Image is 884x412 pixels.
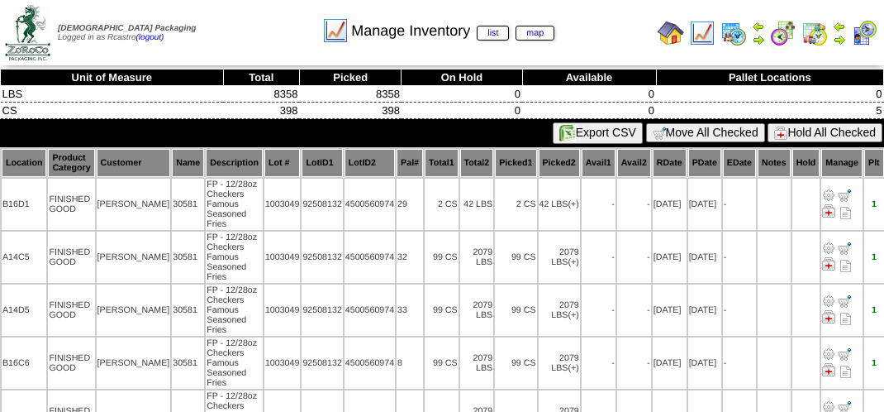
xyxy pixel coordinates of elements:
[223,69,299,86] th: Total
[495,149,536,177] th: Picked1
[264,179,301,230] td: 1003049
[522,103,656,119] td: 0
[689,20,715,46] img: line_graph.gif
[460,149,494,177] th: Total2
[553,122,643,144] button: Export CSV
[97,232,171,283] td: [PERSON_NAME]
[425,338,459,389] td: 99 CS
[302,179,342,230] td: 92508132
[172,285,204,336] td: 30581
[264,338,301,389] td: 1003049
[752,20,765,33] img: arrowleft.gif
[477,26,509,41] a: list
[822,310,835,323] img: Manage Hold
[495,179,536,230] td: 2 CS
[688,149,721,177] th: PDate
[345,232,395,283] td: 4500560974
[840,207,851,219] i: Note
[48,232,94,283] td: FINISHED GOOD
[656,103,883,119] td: 5
[345,149,395,177] th: LotID2
[516,26,554,41] a: map
[223,86,299,103] td: 8358
[656,86,883,103] td: 0
[539,285,580,336] td: 2079 LBS
[865,358,883,368] div: 1
[206,179,263,230] td: FP - 12/28oz Checkers Famous Seasoned Fries
[402,103,522,119] td: 0
[460,338,494,389] td: 2079 LBS
[720,20,747,46] img: calendarprod.gif
[723,149,756,177] th: EDate
[822,295,835,308] img: Adjust
[322,17,349,44] img: line_graph.gif
[833,20,846,33] img: arrowleft.gif
[822,363,835,376] img: Manage Hold
[522,86,656,103] td: 0
[840,366,851,378] i: Note
[582,338,615,389] td: -
[653,149,687,177] th: RDate
[172,179,204,230] td: 30581
[653,232,687,283] td: [DATE]
[568,310,578,320] div: (+)
[770,20,796,46] img: calendarblend.gif
[425,285,459,336] td: 99 CS
[402,86,522,103] td: 0
[653,127,666,140] img: cart.gif
[646,123,765,142] button: Move All Checked
[397,338,423,389] td: 8
[851,20,877,46] img: calendarcustomer.gif
[758,149,791,177] th: Notes
[838,189,851,202] img: Move
[752,33,765,46] img: arrowright.gif
[5,5,50,60] img: zoroco-logo-small.webp
[865,305,883,315] div: 1
[48,285,94,336] td: FINISHED GOOD
[397,179,423,230] td: 29
[617,285,651,336] td: -
[822,257,835,271] img: Manage Hold
[302,285,342,336] td: 92508132
[206,232,263,283] td: FP - 12/28oz Checkers Famous Seasoned Fries
[653,285,687,336] td: [DATE]
[840,313,851,325] i: Note
[460,232,494,283] td: 2079 LBS
[206,338,263,389] td: FP - 12/28oz Checkers Famous Seasoned Fries
[822,189,835,202] img: Adjust
[1,103,224,119] td: CS
[302,338,342,389] td: 92508132
[653,338,687,389] td: [DATE]
[821,149,863,177] th: Manage
[822,204,835,218] img: Manage Hold
[539,232,580,283] td: 2079 LBS
[460,285,494,336] td: 2079 LBS
[397,149,423,177] th: Pal#
[723,285,756,336] td: -
[425,179,459,230] td: 2 CS
[822,242,835,255] img: Adjust
[48,149,94,177] th: Product Category
[172,232,204,283] td: 30581
[865,252,883,262] div: 1
[345,285,395,336] td: 4500560974
[582,179,615,230] td: -
[345,338,395,389] td: 4500560974
[838,242,851,255] img: Move
[653,179,687,230] td: [DATE]
[568,363,578,373] div: (+)
[2,149,46,177] th: Location
[48,179,94,230] td: FINISHED GOOD
[397,285,423,336] td: 33
[865,199,883,209] div: 1
[97,149,171,177] th: Customer
[425,232,459,283] td: 99 CS
[223,103,299,119] td: 398
[617,232,651,283] td: -
[617,149,651,177] th: Avail2
[768,123,882,142] button: Hold All Checked
[206,149,263,177] th: Description
[840,260,851,272] i: Note
[688,179,721,230] td: [DATE]
[833,33,846,46] img: arrowright.gif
